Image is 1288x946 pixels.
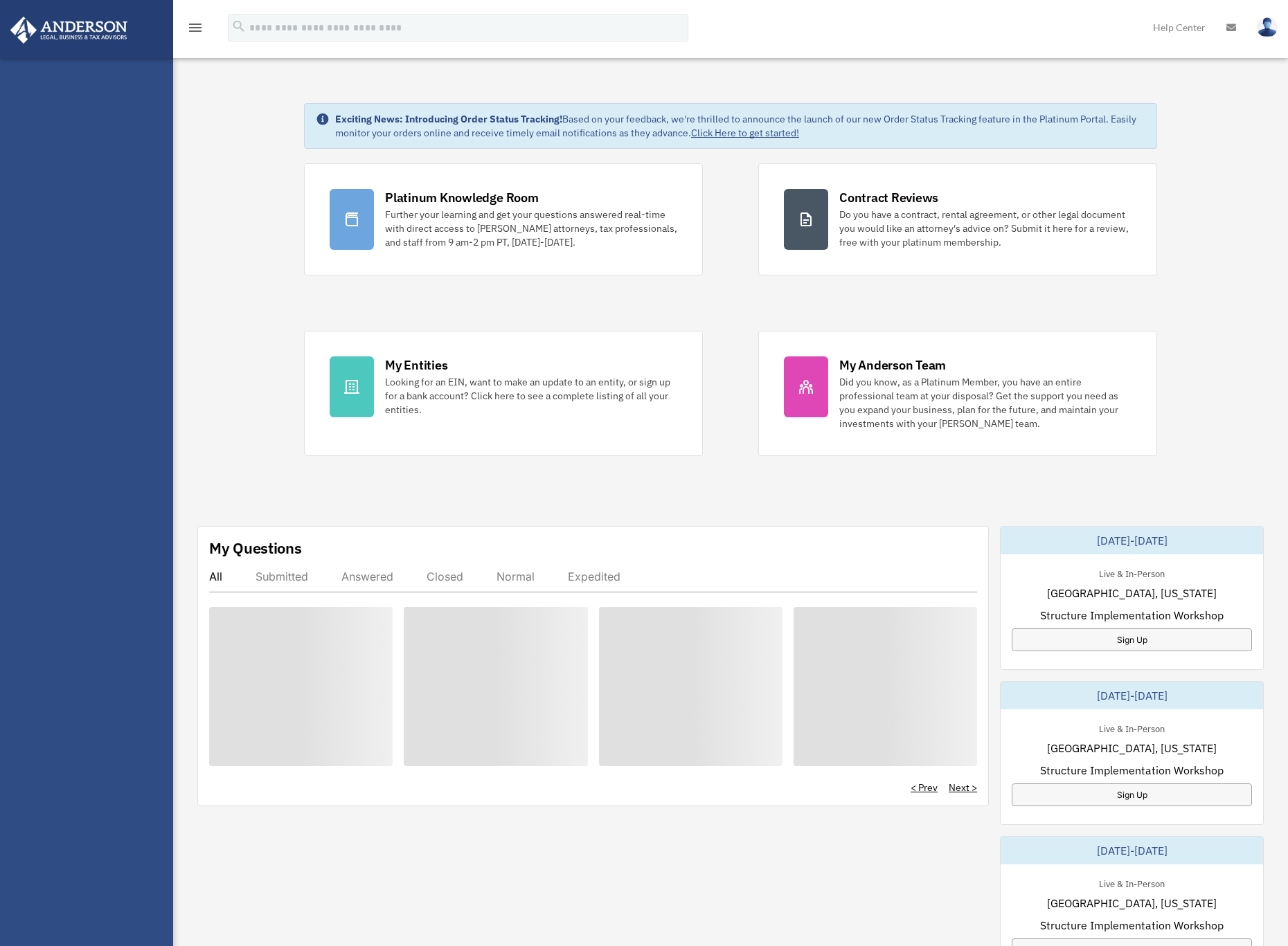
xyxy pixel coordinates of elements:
[1047,895,1217,911] span: [GEOGRAPHIC_DATA], [US_STATE]
[256,570,308,583] div: Submitted
[427,570,463,583] div: Closed
[187,24,204,36] a: menu
[341,570,393,583] div: Answered
[1040,917,1224,934] span: Structure Implementation Workshop
[839,375,1132,430] div: Did you know, as a Platinum Member, you have an entire professional team at your disposal? Get th...
[839,189,938,206] div: Contract Reviews
[568,570,620,583] div: Expedited
[209,570,222,583] div: All
[385,208,677,249] div: Further your learning and get your questions answered real-time with direct access to [PERSON_NAM...
[209,538,302,558] div: My Questions
[1088,565,1176,580] div: Live & In-Person
[949,781,977,794] a: Next >
[497,570,535,583] div: Normal
[385,189,539,206] div: Platinum Knowledge Room
[304,331,703,456] a: My Entities Looking for an EIN, want to make an update to an entity, or sign up for a bank accoun...
[1257,17,1278,37] img: User Pic
[839,208,1132,249] div: Do you have a contract, rental agreement, or other legal document you would like an attorney's ad...
[1012,628,1252,651] a: Sign Up
[839,356,946,374] div: My Anderson Team
[758,163,1157,275] a: Contract Reviews Do you have a contract, rental agreement, or other legal document you would like...
[911,781,938,794] a: < Prev
[1088,875,1176,890] div: Live & In-Person
[385,356,447,374] div: My Entities
[1001,682,1263,709] div: [DATE]-[DATE]
[1088,720,1176,735] div: Live & In-Person
[1040,607,1224,624] span: Structure Implementation Workshop
[1040,762,1224,779] span: Structure Implementation Workshop
[335,112,1145,140] div: Based on your feedback, we're thrilled to announce the launch of our new Order Status Tracking fe...
[1047,740,1217,756] span: [GEOGRAPHIC_DATA], [US_STATE]
[758,331,1157,456] a: My Anderson Team Did you know, as a Platinum Member, you have an entire professional team at your...
[231,19,247,34] i: search
[1001,837,1263,864] div: [DATE]-[DATE]
[385,375,677,417] div: Looking for an EIN, want to make an update to an entity, or sign up for a bank account? Click her...
[6,17,132,44] img: Anderson Advisors Platinum Portal
[304,163,703,275] a: Platinum Knowledge Room Further your learning and get your questions answered real-time with dire...
[187,19,204,36] i: menu
[691,127,799,139] a: Click Here to get started!
[335,113,562,125] strong: Exciting News: Introducing Order Status Tracking!
[1012,783,1252,806] a: Sign Up
[1001,527,1263,554] div: [DATE]-[DATE]
[1047,585,1217,601] span: [GEOGRAPHIC_DATA], [US_STATE]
